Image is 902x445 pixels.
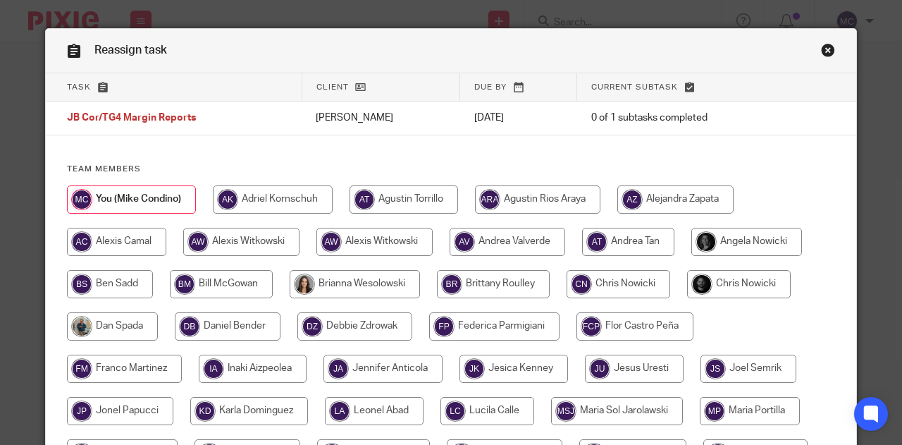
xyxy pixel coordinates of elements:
[591,83,678,91] span: Current subtask
[577,102,793,135] td: 0 of 1 subtasks completed
[316,83,349,91] span: Client
[316,111,445,125] p: [PERSON_NAME]
[474,111,563,125] p: [DATE]
[821,43,835,62] a: Close this dialog window
[474,83,507,91] span: Due by
[67,83,91,91] span: Task
[67,114,196,123] span: JB Cor/TG4 Margin Reports
[67,164,835,175] h4: Team members
[94,44,167,56] span: Reassign task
